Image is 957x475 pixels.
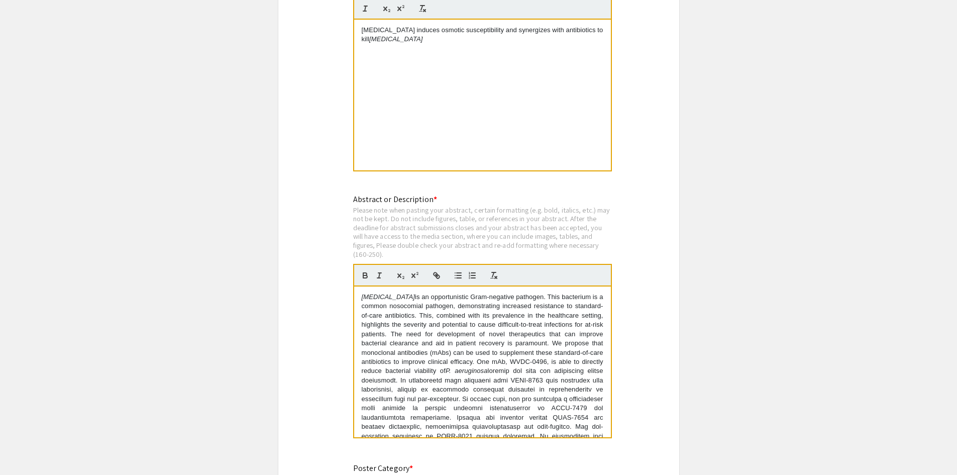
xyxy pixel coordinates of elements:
[353,463,413,473] mat-label: Poster Category
[362,293,415,301] em: [MEDICAL_DATA]
[8,430,43,467] iframe: Chat
[446,367,488,374] em: P. aeruginosa
[353,206,612,259] div: Please note when pasting your abstract, certain formatting (e.g. bold, italics, etc.) may not be ...
[369,35,422,43] em: [MEDICAL_DATA]
[353,194,437,205] mat-label: Abstract or Description
[362,26,603,44] p: [MEDICAL_DATA] induces osmotic susceptibility and synergizes with antibiotics to kill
